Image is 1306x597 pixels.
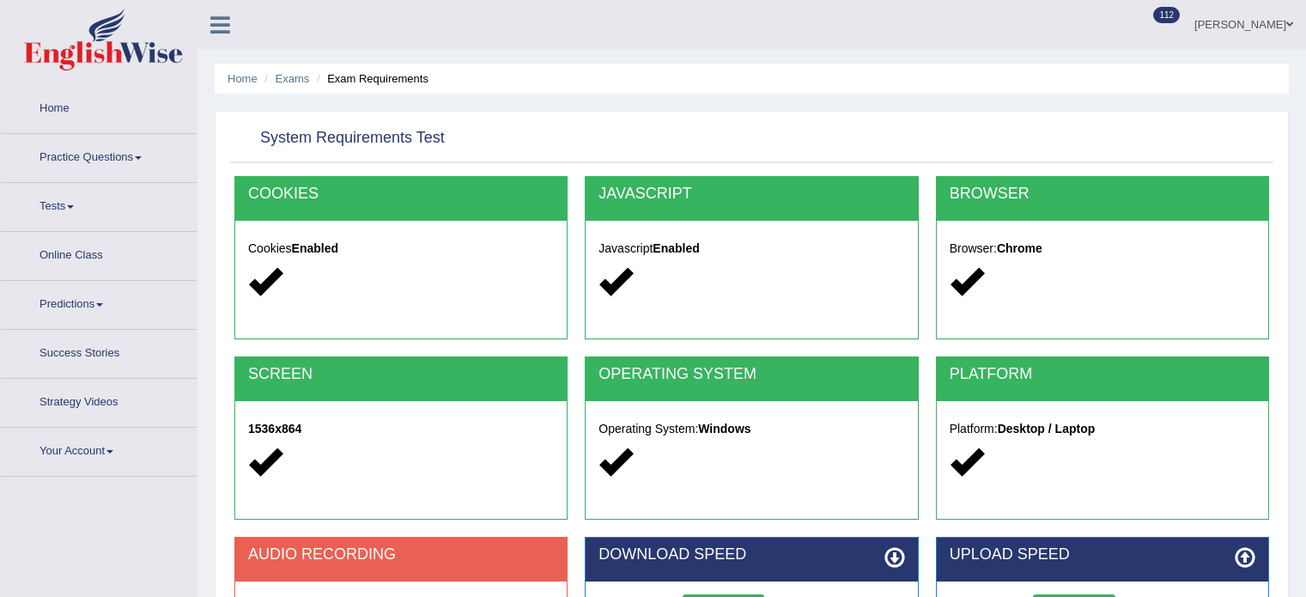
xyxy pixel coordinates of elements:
[653,241,699,255] strong: Enabled
[1,85,197,128] a: Home
[276,72,310,85] a: Exams
[1,281,197,324] a: Predictions
[248,422,301,436] strong: 1536x864
[1153,7,1180,23] span: 112
[950,366,1255,383] h2: PLATFORM
[998,422,1096,436] strong: Desktop / Laptop
[950,423,1255,436] h5: Platform:
[228,72,258,85] a: Home
[598,546,904,563] h2: DOWNLOAD SPEED
[292,241,338,255] strong: Enabled
[997,241,1042,255] strong: Chrome
[698,422,750,436] strong: Windows
[248,366,554,383] h2: SCREEN
[248,186,554,203] h2: COOKIES
[1,134,197,177] a: Practice Questions
[598,242,904,255] h5: Javascript
[598,366,904,383] h2: OPERATING SYSTEM
[950,242,1255,255] h5: Browser:
[1,428,197,471] a: Your Account
[1,379,197,422] a: Strategy Videos
[248,242,554,255] h5: Cookies
[598,423,904,436] h5: Operating System:
[248,546,554,563] h2: AUDIO RECORDING
[950,546,1255,563] h2: UPLOAD SPEED
[1,183,197,226] a: Tests
[1,232,197,275] a: Online Class
[234,125,445,151] h2: System Requirements Test
[1,330,197,373] a: Success Stories
[950,186,1255,203] h2: BROWSER
[313,70,428,87] li: Exam Requirements
[598,186,904,203] h2: JAVASCRIPT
